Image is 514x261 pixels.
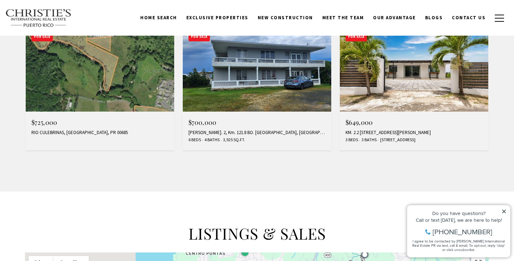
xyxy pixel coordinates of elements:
span: 3 Baths [360,137,377,143]
span: $700,000 [188,118,217,127]
span: 3 Beds [346,137,358,143]
span: 4 Baths [203,137,220,143]
div: Call or text [DATE], we are here to help! [7,23,103,28]
span: New Construction [258,15,313,21]
span: I agree to be contacted by [PERSON_NAME] International Real Estate PR via text, call & email. To ... [9,44,102,57]
a: For Sale For Sale $700,000 [PERSON_NAME]. 2, Km. 121.8 BO. [GEOGRAPHIC_DATA], [GEOGRAPHIC_DATA], ... [183,28,331,150]
a: Meet the Team [318,11,369,25]
a: For Sale For Sale $725,000 RIO CULEBRINAS, [GEOGRAPHIC_DATA], PR 00685 [26,28,174,150]
div: For Sale [188,32,210,41]
span: Blogs [425,15,443,21]
a: Exclusive Properties [182,11,253,25]
div: KM. 2.2 [STREET_ADDRESS][PERSON_NAME] [346,130,483,135]
div: RIO CULEBRINAS, [GEOGRAPHIC_DATA], PR 00685 [31,130,168,135]
a: New Construction [253,11,318,25]
a: Our Advantage [368,11,420,25]
span: Our Advantage [373,15,416,21]
a: Contact Us [447,11,490,25]
div: For Sale [346,32,367,41]
img: For Sale [26,28,174,112]
span: 6 Beds [188,137,201,143]
span: [PHONE_NUMBER] [29,34,89,41]
div: [PERSON_NAME]. 2, Km. 121.8 BO. [GEOGRAPHIC_DATA], [GEOGRAPHIC_DATA], PR 00603 [188,130,326,135]
div: Do you have questions? [7,16,103,21]
div: For Sale [31,32,53,41]
span: Contact Us [452,15,485,21]
a: Home Search [136,11,182,25]
span: [STREET_ADDRESS] [378,137,415,143]
img: For Sale [183,28,331,112]
a: Blogs [420,11,448,25]
span: 3,925 Sq.Ft. [221,137,245,143]
span: Exclusive Properties [186,15,248,21]
img: Christie's International Real Estate text transparent background [5,9,72,27]
a: For Sale For Sale $649,000 KM. 2.2 [STREET_ADDRESS][PERSON_NAME] 3 Beds 3 Baths [STREET_ADDRESS] [340,28,488,150]
button: button [490,8,509,29]
span: $725,000 [31,118,57,127]
span: $649,000 [346,118,373,127]
h2: LISTINGS & SALES [25,224,489,244]
img: For Sale [340,28,488,112]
